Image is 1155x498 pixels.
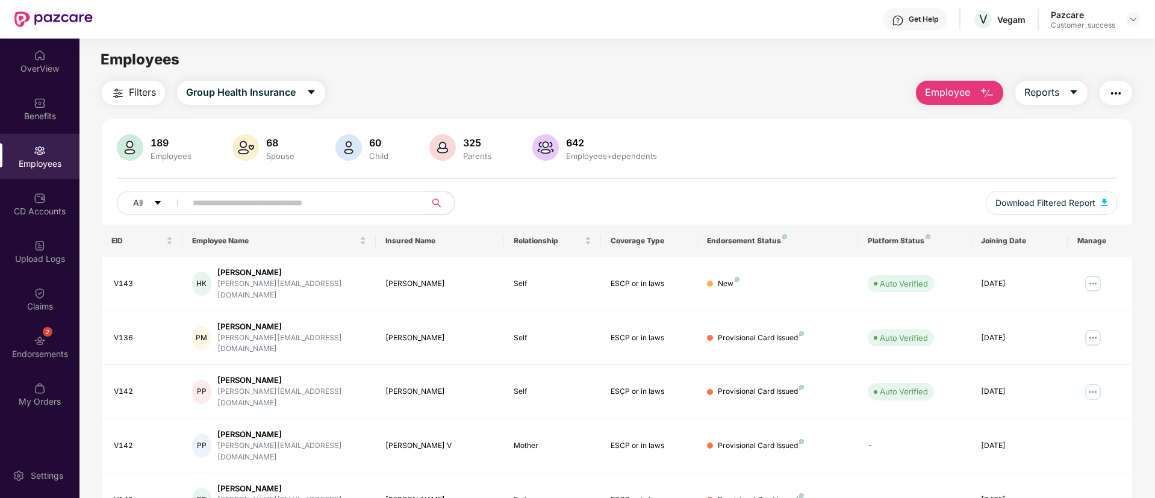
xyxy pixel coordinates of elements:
[385,440,495,452] div: [PERSON_NAME] V
[995,196,1095,210] span: Download Filtered Report
[217,278,366,301] div: [PERSON_NAME][EMAIL_ADDRESS][DOMAIN_NAME]
[34,49,46,61] img: svg+xml;base64,PHN2ZyBpZD0iSG9tZSIgeG1sbnM9Imh0dHA6Ly93d3cudzMub3JnLzIwMDAvc3ZnIiB3aWR0aD0iMjAiIG...
[114,278,173,290] div: V143
[367,151,391,161] div: Child
[34,287,46,299] img: svg+xml;base64,PHN2ZyBpZD0iQ2xhaW0iIHhtbG5zPSJodHRwOi8vd3d3LnczLm9yZy8yMDAwL3N2ZyIgd2lkdGg9IjIwIi...
[799,493,804,498] img: svg+xml;base64,PHN2ZyB4bWxucz0iaHR0cDovL3d3dy53My5vcmcvMjAwMC9zdmciIHdpZHRoPSI4IiBoZWlnaHQ9IjgiIH...
[461,137,494,149] div: 325
[425,198,448,208] span: search
[1024,85,1059,100] span: Reports
[217,321,366,332] div: [PERSON_NAME]
[217,483,366,494] div: [PERSON_NAME]
[148,137,194,149] div: 189
[34,240,46,252] img: svg+xml;base64,PHN2ZyBpZD0iVXBsb2FkX0xvZ3MiIGRhdGEtbmFtZT0iVXBsb2FkIExvZ3MiIHhtbG5zPSJodHRwOi8vd3...
[111,86,125,101] img: svg+xml;base64,PHN2ZyB4bWxucz0iaHR0cDovL3d3dy53My5vcmcvMjAwMC9zdmciIHdpZHRoPSIyNCIgaGVpZ2h0PSIyNC...
[114,386,173,397] div: V142
[532,134,559,161] img: svg+xml;base64,PHN2ZyB4bWxucz0iaHR0cDovL3d3dy53My5vcmcvMjAwMC9zdmciIHhtbG5zOnhsaW5rPSJodHRwOi8vd3...
[1069,87,1079,98] span: caret-down
[1051,20,1115,30] div: Customer_success
[735,277,739,282] img: svg+xml;base64,PHN2ZyB4bWxucz0iaHR0cDovL3d3dy53My5vcmcvMjAwMC9zdmciIHdpZHRoPSI4IiBoZWlnaHQ9IjgiIH...
[217,429,366,440] div: [PERSON_NAME]
[148,151,194,161] div: Employees
[880,385,928,397] div: Auto Verified
[114,332,173,344] div: V136
[718,278,739,290] div: New
[718,332,804,344] div: Provisional Card Issued
[1129,14,1138,24] img: svg+xml;base64,PHN2ZyBpZD0iRHJvcGRvd24tMzJ4MzIiIHhtbG5zPSJodHRwOi8vd3d3LnczLm9yZy8yMDAwL3N2ZyIgd2...
[564,151,659,161] div: Employees+dependents
[980,86,994,101] img: svg+xml;base64,PHN2ZyB4bWxucz0iaHR0cDovL3d3dy53My5vcmcvMjAwMC9zdmciIHhtbG5zOnhsaW5rPSJodHRwOi8vd3...
[799,439,804,444] img: svg+xml;base64,PHN2ZyB4bWxucz0iaHR0cDovL3d3dy53My5vcmcvMjAwMC9zdmciIHdpZHRoPSI4IiBoZWlnaHQ9IjgiIH...
[192,272,211,296] div: HK
[799,331,804,336] img: svg+xml;base64,PHN2ZyB4bWxucz0iaHR0cDovL3d3dy53My5vcmcvMjAwMC9zdmciIHdpZHRoPSI4IiBoZWlnaHQ9IjgiIH...
[892,14,904,26] img: svg+xml;base64,PHN2ZyBpZD0iSGVscC0zMngzMiIgeG1sbnM9Imh0dHA6Ly93d3cudzMub3JnLzIwMDAvc3ZnIiB3aWR0aD...
[909,14,938,24] div: Get Help
[133,196,143,210] span: All
[997,14,1026,25] div: Vegam
[117,134,143,161] img: svg+xml;base64,PHN2ZyB4bWxucz0iaHR0cDovL3d3dy53My5vcmcvMjAwMC9zdmciIHhtbG5zOnhsaW5rPSJodHRwOi8vd3...
[192,236,357,246] span: Employee Name
[611,332,688,344] div: ESCP or in laws
[101,51,179,68] span: Employees
[111,236,164,246] span: EID
[981,386,1058,397] div: [DATE]
[981,332,1058,344] div: [DATE]
[971,225,1068,257] th: Joining Date
[34,192,46,204] img: svg+xml;base64,PHN2ZyBpZD0iQ0RfQWNjb3VudHMiIGRhdGEtbmFtZT0iQ0QgQWNjb3VudHMiIHhtbG5zPSJodHRwOi8vd3...
[461,151,494,161] div: Parents
[782,234,787,239] img: svg+xml;base64,PHN2ZyB4bWxucz0iaHR0cDovL3d3dy53My5vcmcvMjAwMC9zdmciIHdpZHRoPSI4IiBoZWlnaHQ9IjgiIH...
[34,97,46,109] img: svg+xml;base64,PHN2ZyBpZD0iQmVuZWZpdHMiIHhtbG5zPSJodHRwOi8vd3d3LnczLm9yZy8yMDAwL3N2ZyIgd2lkdGg9Ij...
[718,386,804,397] div: Provisional Card Issued
[264,137,297,149] div: 68
[217,386,366,409] div: [PERSON_NAME][EMAIL_ADDRESS][DOMAIN_NAME]
[13,470,25,482] img: svg+xml;base64,PHN2ZyBpZD0iU2V0dGluZy0yMHgyMCIgeG1sbnM9Imh0dHA6Ly93d3cudzMub3JnLzIwMDAvc3ZnIiB3aW...
[186,85,296,100] span: Group Health Insurance
[916,81,1003,105] button: Employee
[1083,328,1103,347] img: manageButton
[43,327,52,337] div: 2
[514,440,591,452] div: Mother
[376,225,505,257] th: Insured Name
[880,278,928,290] div: Auto Verified
[981,278,1058,290] div: [DATE]
[217,332,366,355] div: [PERSON_NAME][EMAIL_ADDRESS][DOMAIN_NAME]
[986,191,1117,215] button: Download Filtered Report
[718,440,804,452] div: Provisional Card Issued
[182,225,376,257] th: Employee Name
[117,191,190,215] button: Allcaret-down
[564,137,659,149] div: 642
[979,12,988,26] span: V
[385,332,495,344] div: [PERSON_NAME]
[177,81,325,105] button: Group Health Insurancecaret-down
[981,440,1058,452] div: [DATE]
[868,236,961,246] div: Platform Status
[611,440,688,452] div: ESCP or in laws
[102,81,165,105] button: Filters
[27,470,67,482] div: Settings
[367,137,391,149] div: 60
[114,440,173,452] div: V142
[217,440,366,463] div: [PERSON_NAME][EMAIL_ADDRESS][DOMAIN_NAME]
[34,335,46,347] img: svg+xml;base64,PHN2ZyBpZD0iRW5kb3JzZW1lbnRzIiB4bWxucz0iaHR0cDovL3d3dy53My5vcmcvMjAwMC9zdmciIHdpZH...
[1083,274,1103,293] img: manageButton
[514,332,591,344] div: Self
[102,225,182,257] th: EID
[429,134,456,161] img: svg+xml;base64,PHN2ZyB4bWxucz0iaHR0cDovL3d3dy53My5vcmcvMjAwMC9zdmciIHhtbG5zOnhsaW5rPSJodHRwOi8vd3...
[925,85,970,100] span: Employee
[1051,9,1115,20] div: Pazcare
[707,236,848,246] div: Endorsement Status
[335,134,362,161] img: svg+xml;base64,PHN2ZyB4bWxucz0iaHR0cDovL3d3dy53My5vcmcvMjAwMC9zdmciIHhtbG5zOnhsaW5rPSJodHRwOi8vd3...
[307,87,316,98] span: caret-down
[232,134,259,161] img: svg+xml;base64,PHN2ZyB4bWxucz0iaHR0cDovL3d3dy53My5vcmcvMjAwMC9zdmciIHhtbG5zOnhsaW5rPSJodHRwOi8vd3...
[385,386,495,397] div: [PERSON_NAME]
[129,85,156,100] span: Filters
[34,145,46,157] img: svg+xml;base64,PHN2ZyBpZD0iRW1wbG95ZWVzIiB4bWxucz0iaHR0cDovL3d3dy53My5vcmcvMjAwMC9zdmciIHdpZHRoPS...
[425,191,455,215] button: search
[192,380,211,404] div: PP
[1015,81,1088,105] button: Reportscaret-down
[504,225,600,257] th: Relationship
[1068,225,1132,257] th: Manage
[514,278,591,290] div: Self
[514,236,582,246] span: Relationship
[514,386,591,397] div: Self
